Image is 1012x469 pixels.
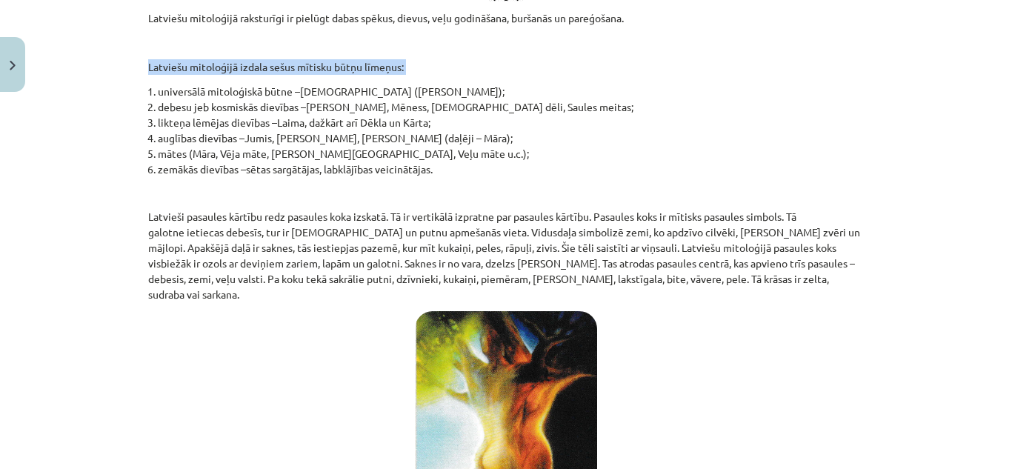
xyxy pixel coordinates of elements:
li: debesu jeb kosmiskās dievības – [PERSON_NAME], Mēness, [DEMOGRAPHIC_DATA] dēli, Saules meitas; [158,99,864,115]
li: zemākās dievības – sētas sargātājas, labklājības veicinātājas. [158,162,864,177]
li: auglības dievības – Jumis, [PERSON_NAME], [PERSON_NAME] (daļēji – Māra); [158,130,864,146]
p: Latvieši pasaules kārtību redz pasaules koka izskatā. Tā ir vertikālā izpratne par pasaules kārtī... [148,209,864,302]
li: universālā mitoloģiskā būtne – [DEMOGRAPHIC_DATA] ([PERSON_NAME]); [158,84,864,99]
p: Latviešu mitoloģijā izdala sešus mītisku būtņu līmeņus: [148,59,864,75]
img: icon-close-lesson-0947bae3869378f0d4975bcd49f059093ad1ed9edebbc8119c70593378902aed.svg [10,61,16,70]
li: likteņa lēmējas dievības – Laima, dažkārt arī Dēkla un Kārta; [158,115,864,130]
p: Latviešu mitoloģijā raksturīgi ir pielūgt dabas spēkus, dievus, veļu godināšana, buršanās un pare... [148,10,864,26]
li: mātes (Māra, Vēja māte, [PERSON_NAME][GEOGRAPHIC_DATA], Veļu māte u.c.); [158,146,864,162]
